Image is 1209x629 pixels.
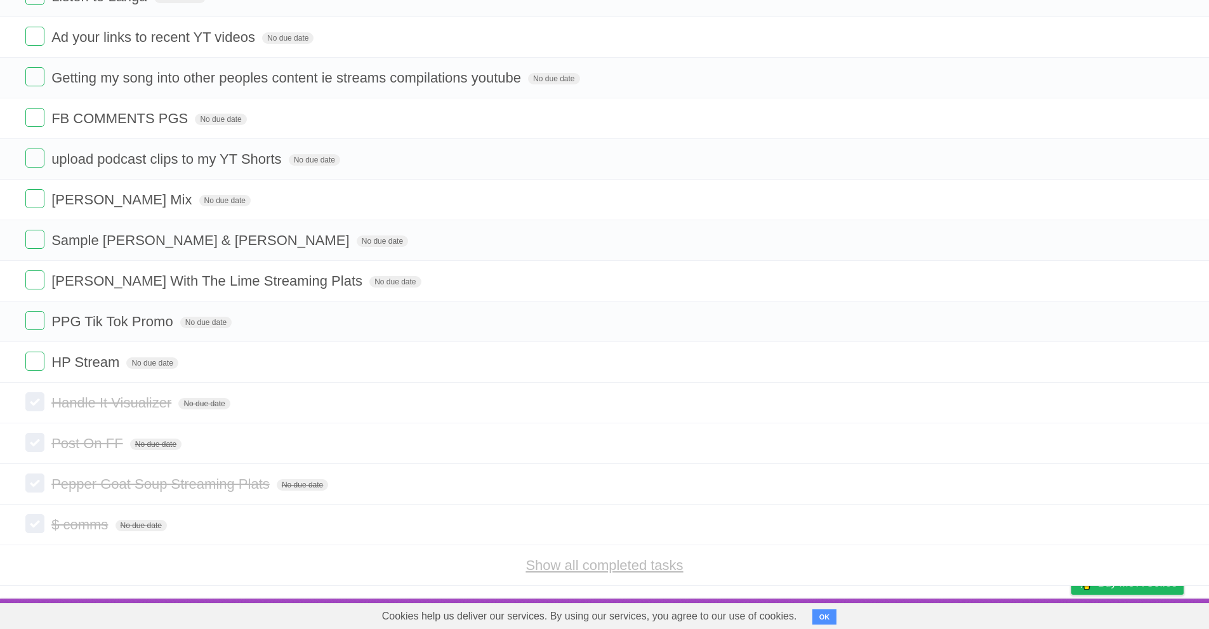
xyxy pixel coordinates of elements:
[25,149,44,168] label: Done
[25,311,44,330] label: Done
[812,609,837,625] button: OK
[528,73,579,84] span: No due date
[262,32,314,44] span: No due date
[199,195,251,206] span: No due date
[51,110,191,126] span: FB COMMENTS PGS
[25,473,44,493] label: Done
[902,602,929,626] a: About
[51,435,126,451] span: Post On FF
[25,27,44,46] label: Done
[1104,602,1184,626] a: Suggest a feature
[25,514,44,533] label: Done
[51,29,258,45] span: Ad your links to recent YT videos
[116,520,167,531] span: No due date
[51,354,122,370] span: HP Stream
[1012,602,1040,626] a: Terms
[25,352,44,371] label: Done
[51,70,524,86] span: Getting my song into other peoples content ie streams compilations youtube
[25,433,44,452] label: Done
[51,192,195,208] span: [PERSON_NAME] Mix
[180,317,232,328] span: No due date
[357,235,408,247] span: No due date
[25,189,44,208] label: Done
[944,602,996,626] a: Developers
[51,314,176,329] span: PPG Tik Tok Promo
[1055,602,1088,626] a: Privacy
[369,604,810,629] span: Cookies help us deliver our services. By using our services, you agree to our use of cookies.
[51,151,284,167] span: upload podcast clips to my YT Shorts
[25,392,44,411] label: Done
[25,230,44,249] label: Done
[277,479,328,491] span: No due date
[178,398,230,409] span: No due date
[195,114,246,125] span: No due date
[25,270,44,289] label: Done
[51,232,352,248] span: Sample [PERSON_NAME] & [PERSON_NAME]
[51,476,273,492] span: Pepper Goat Soup Streaming Plats
[1098,572,1177,594] span: Buy me a coffee
[25,108,44,127] label: Done
[130,439,182,450] span: No due date
[289,154,340,166] span: No due date
[51,517,111,533] span: $ comms
[51,273,366,289] span: [PERSON_NAME] With The Lime Streaming Plats
[126,357,178,369] span: No due date
[525,557,683,573] a: Show all completed tasks
[369,276,421,288] span: No due date
[51,395,175,411] span: Handle It Visualizer
[25,67,44,86] label: Done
